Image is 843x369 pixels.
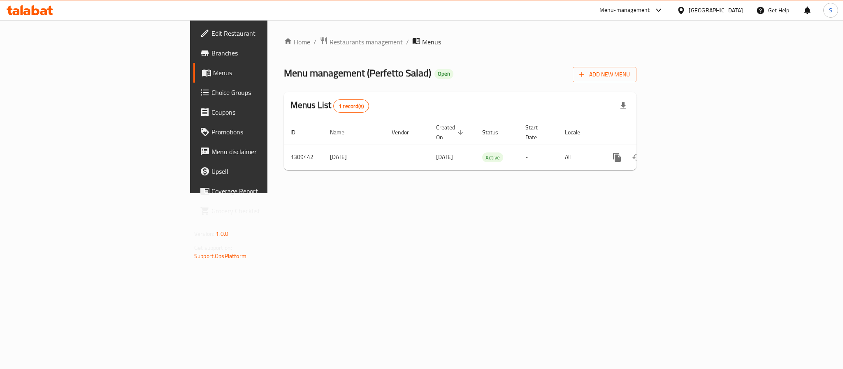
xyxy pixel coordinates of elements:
[211,186,324,196] span: Coverage Report
[216,228,228,239] span: 1.0.0
[194,251,246,261] a: Support.OpsPlatform
[193,102,331,122] a: Coupons
[320,37,403,47] a: Restaurants management
[193,43,331,63] a: Branches
[565,127,591,137] span: Locale
[193,201,331,221] a: Grocery Checklist
[194,242,232,253] span: Get support on:
[211,107,324,117] span: Coupons
[579,69,630,80] span: Add New Menu
[193,23,331,43] a: Edit Restaurant
[436,152,453,162] span: [DATE]
[422,37,441,47] span: Menus
[211,206,324,216] span: Grocery Checklist
[290,99,369,113] h2: Menus List
[330,37,403,47] span: Restaurants management
[519,145,558,170] td: -
[211,48,324,58] span: Branches
[193,122,331,142] a: Promotions
[525,122,548,142] span: Start Date
[284,64,431,82] span: Menu management ( Perfetto Salad )
[193,181,331,201] a: Coverage Report
[434,70,453,77] span: Open
[213,68,324,78] span: Menus
[193,63,331,83] a: Menus
[211,166,324,176] span: Upsell
[689,6,743,15] div: [GEOGRAPHIC_DATA]
[607,148,627,167] button: more
[434,69,453,79] div: Open
[436,122,466,142] span: Created On
[194,228,214,239] span: Version:
[601,120,693,145] th: Actions
[211,28,324,38] span: Edit Restaurant
[406,37,409,47] li: /
[211,88,324,97] span: Choice Groups
[193,83,331,102] a: Choice Groups
[829,6,832,15] span: S
[627,148,647,167] button: Change Status
[330,127,355,137] span: Name
[482,153,503,162] span: Active
[284,37,636,47] nav: breadcrumb
[290,127,306,137] span: ID
[211,127,324,137] span: Promotions
[193,142,331,161] a: Menu disclaimer
[599,5,650,15] div: Menu-management
[613,96,633,116] div: Export file
[323,145,385,170] td: [DATE]
[211,147,324,157] span: Menu disclaimer
[558,145,601,170] td: All
[284,120,693,170] table: enhanced table
[193,161,331,181] a: Upsell
[392,127,420,137] span: Vendor
[573,67,636,82] button: Add New Menu
[333,99,369,113] div: Total records count
[334,102,369,110] span: 1 record(s)
[482,127,509,137] span: Status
